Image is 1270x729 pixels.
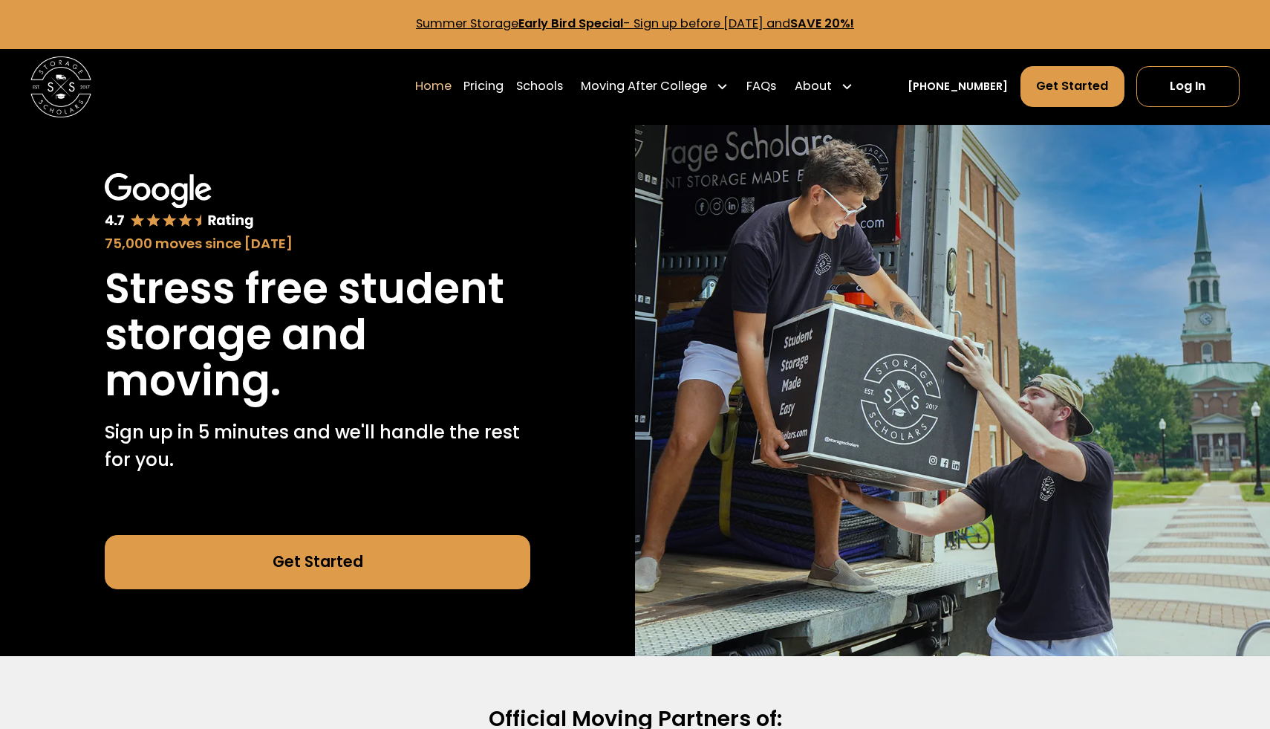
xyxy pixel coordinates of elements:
div: About [795,77,832,96]
a: Get Started [105,535,530,590]
a: Summer StorageEarly Bird Special- Sign up before [DATE] andSAVE 20%! [416,15,854,32]
img: Storage Scholars makes moving and storage easy. [635,125,1270,657]
div: Moving After College [581,77,707,96]
a: FAQs [746,65,776,108]
a: Get Started [1020,66,1124,107]
p: Sign up in 5 minutes and we'll handle the rest for you. [105,419,530,474]
img: Storage Scholars main logo [30,56,91,117]
a: Log In [1136,66,1240,107]
a: Pricing [463,65,504,108]
strong: Early Bird Special [518,15,623,32]
a: Schools [516,65,563,108]
strong: SAVE 20%! [790,15,854,32]
h1: Stress free student storage and moving. [105,266,530,404]
div: 75,000 moves since [DATE] [105,233,530,254]
a: Home [415,65,452,108]
img: Google 4.7 star rating [105,173,254,230]
a: [PHONE_NUMBER] [908,79,1008,94]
